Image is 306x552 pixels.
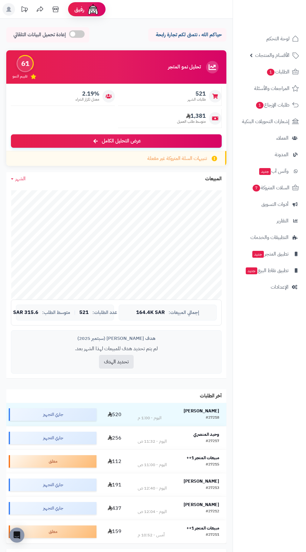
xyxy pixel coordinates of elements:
[206,438,219,445] div: #27217
[206,415,219,421] div: #27218
[237,197,302,212] a: أدوات التسويق
[13,310,38,316] span: 315.6 SAR
[12,74,27,79] span: تقييم النمو
[102,137,141,145] span: عرض التحليل الكامل
[261,200,289,209] span: أدوات التسويق
[252,251,264,258] span: جديد
[153,31,222,38] p: حياكم الله ، نتمنى لكم تجارة رابحة
[237,64,302,79] a: الطلبات1
[99,473,131,496] td: 191
[252,183,289,192] span: السلات المتروكة
[87,3,99,16] img: ai-face.png
[16,335,217,342] div: هدف [PERSON_NAME] (سبتمبر 2025)
[138,509,167,515] div: اليوم - 12:04 ص
[237,147,302,162] a: المدونة
[237,280,302,295] a: الإعدادات
[277,216,289,225] span: التقارير
[186,525,219,531] strong: مبيعات المتجر 1++
[74,310,76,315] span: |
[237,31,302,46] a: لوحة التحكم
[237,81,302,96] a: المراجعات والأسئلة
[138,532,165,538] div: أمس - 10:52 م
[206,485,219,491] div: #27213
[9,408,96,421] div: جاري التجهيز
[9,432,96,444] div: جاري التجهيز
[256,102,264,109] span: 1
[237,131,302,146] a: العملاء
[255,101,289,109] span: طلبات الإرجاع
[184,501,219,508] strong: [PERSON_NAME]
[206,509,219,515] div: #27212
[16,345,217,352] p: لم يتم تحديد هدف للمبيعات لهذا الشهر بعد.
[276,134,289,142] span: العملاء
[168,64,201,70] h3: تحليل نمو المتجر
[9,502,96,515] div: جاري التجهيز
[184,478,219,485] strong: [PERSON_NAME]
[237,246,302,261] a: تطبيق المتجرجديد
[74,6,84,13] span: رفيق
[9,455,96,468] div: معلق
[250,233,289,242] span: التطبيقات والخدمات
[99,403,131,426] td: 520
[138,415,161,421] div: اليوم - 1:00 م
[246,267,257,274] span: جديد
[76,97,99,102] span: معدل تكرار الشراء
[99,355,134,369] button: تحديد الهدف
[99,497,131,520] td: 437
[237,230,302,245] a: التطبيقات والخدمات
[147,155,207,162] span: تنبيهات السلة المتروكة غير مفعلة
[255,51,289,60] span: الأقسام والمنتجات
[9,525,96,538] div: معلق
[253,185,260,191] span: 7
[138,485,167,491] div: اليوم - 12:40 ص
[266,67,289,76] span: الطلبات
[177,112,206,119] span: 1,381
[206,532,219,538] div: #27211
[237,97,302,112] a: طلبات الإرجاع1
[99,426,131,450] td: 256
[271,283,289,291] span: الإعدادات
[11,175,26,182] a: الشهر
[267,69,274,76] span: 1
[76,90,99,97] span: 2.19%
[188,90,206,97] span: 521
[245,266,289,275] span: تطبيق نقاط البيع
[275,150,289,159] span: المدونة
[188,97,206,102] span: طلبات الشهر
[138,438,167,445] div: اليوم - 11:32 ص
[15,175,26,182] span: الشهر
[264,15,300,28] img: logo-2.png
[200,393,222,399] h3: آخر الطلبات
[136,310,165,316] span: 164.4K SAR
[266,34,289,43] span: لوحة التحكم
[237,114,302,129] a: إشعارات التحويلات البنكية
[99,450,131,473] td: 112
[138,462,167,468] div: اليوم - 11:00 ص
[99,520,131,543] td: 159
[193,431,219,438] strong: وحيد المنصري
[11,134,222,148] a: عرض التحليل الكامل
[169,310,199,315] span: إجمالي المبيعات:
[237,263,302,278] a: تطبيق نقاط البيعجديد
[17,3,32,17] a: تحديثات المنصة
[242,117,289,126] span: إشعارات التحويلات البنكية
[254,84,289,93] span: المراجعات والأسئلة
[237,180,302,195] a: السلات المتروكة7
[42,310,70,315] span: متوسط الطلب:
[237,213,302,228] a: التقارير
[206,462,219,468] div: #27215
[186,455,219,461] strong: مبيعات المتجر 1++
[184,408,219,414] strong: [PERSON_NAME]
[177,119,206,124] span: متوسط طلب العميل
[205,176,222,182] h3: المبيعات
[9,479,96,491] div: جاري التجهيز
[9,528,24,543] div: Open Intercom Messenger
[252,250,289,258] span: تطبيق المتجر
[259,168,271,175] span: جديد
[13,31,66,38] span: إعادة تحميل البيانات التلقائي
[237,164,302,179] a: وآتس آبجديد
[79,310,89,316] span: 521
[259,167,289,176] span: وآتس آب
[92,310,117,315] span: عدد الطلبات:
